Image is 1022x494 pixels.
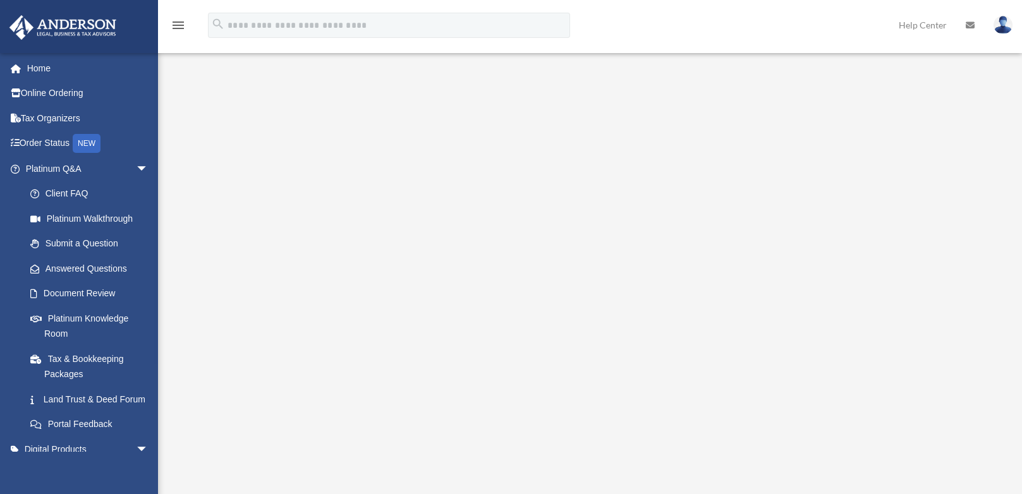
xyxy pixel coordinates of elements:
[136,156,161,182] span: arrow_drop_down
[18,281,167,306] a: Document Review
[9,156,167,181] a: Platinum Q&Aarrow_drop_down
[171,18,186,33] i: menu
[136,437,161,462] span: arrow_drop_down
[6,15,120,40] img: Anderson Advisors Platinum Portal
[247,78,930,457] iframe: <span data-mce-type="bookmark" style="display: inline-block; width: 0px; overflow: hidden; line-h...
[9,437,167,462] a: Digital Productsarrow_drop_down
[211,17,225,31] i: search
[18,181,167,207] a: Client FAQ
[18,206,161,231] a: Platinum Walkthrough
[171,22,186,33] a: menu
[994,16,1013,34] img: User Pic
[73,134,100,153] div: NEW
[18,412,167,437] a: Portal Feedback
[18,256,167,281] a: Answered Questions
[18,231,167,256] a: Submit a Question
[9,56,167,81] a: Home
[18,346,167,387] a: Tax & Bookkeeping Packages
[9,131,167,157] a: Order StatusNEW
[9,81,167,106] a: Online Ordering
[18,387,167,412] a: Land Trust & Deed Forum
[18,306,167,346] a: Platinum Knowledge Room
[9,105,167,131] a: Tax Organizers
